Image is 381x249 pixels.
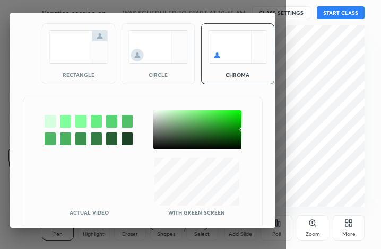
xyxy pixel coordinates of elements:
img: chromaScreenIcon.c19ab0a0.svg [208,30,267,64]
img: normalScreenIcon.ae25ed63.svg [49,30,108,64]
p: With green screen [168,210,225,215]
img: circleScreenIcon.acc0effb.svg [128,30,188,64]
p: Actual Video [70,210,109,215]
div: chroma [217,72,259,77]
div: circle [137,72,179,77]
div: Zoom [306,232,320,237]
div: More [342,232,356,237]
div: rectangle [57,72,100,77]
button: START CLASS [317,6,365,19]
